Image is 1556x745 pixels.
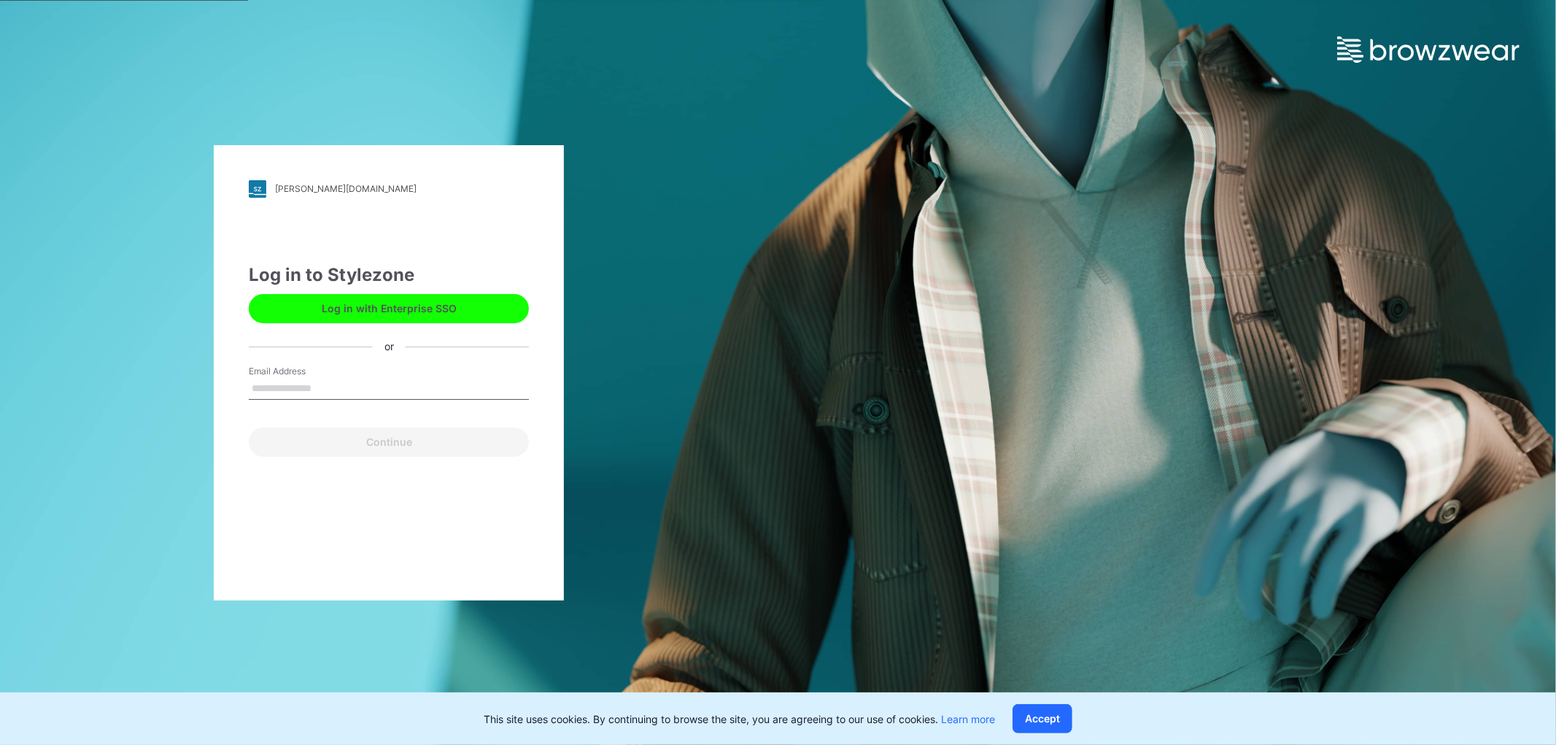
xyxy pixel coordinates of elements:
[941,713,995,725] a: Learn more
[249,262,529,288] div: Log in to Stylezone
[275,183,417,194] div: [PERSON_NAME][DOMAIN_NAME]
[249,180,529,198] a: [PERSON_NAME][DOMAIN_NAME]
[249,365,351,378] label: Email Address
[249,180,266,198] img: stylezone-logo.562084cfcfab977791bfbf7441f1a819.svg
[484,711,995,727] p: This site uses cookies. By continuing to browse the site, you are agreeing to our use of cookies.
[1337,36,1520,63] img: browzwear-logo.e42bd6dac1945053ebaf764b6aa21510.svg
[373,339,406,355] div: or
[249,294,529,323] button: Log in with Enterprise SSO
[1013,704,1072,733] button: Accept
